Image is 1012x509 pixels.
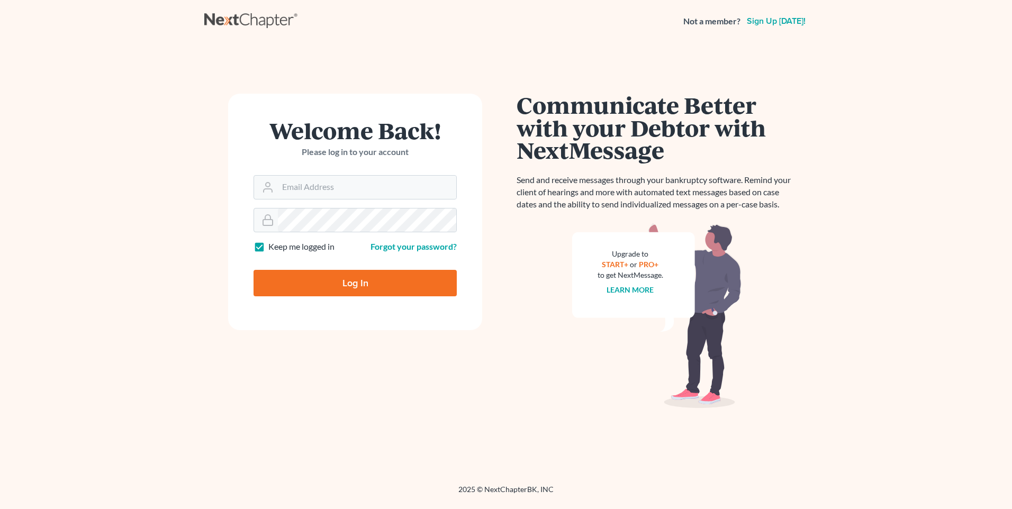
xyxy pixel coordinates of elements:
[204,484,808,503] div: 2025 © NextChapterBK, INC
[598,249,663,259] div: Upgrade to
[517,174,797,211] p: Send and receive messages through your bankruptcy software. Remind your client of hearings and mo...
[254,270,457,296] input: Log In
[278,176,456,199] input: Email Address
[639,260,659,269] a: PRO+
[602,260,629,269] a: START+
[254,146,457,158] p: Please log in to your account
[254,119,457,142] h1: Welcome Back!
[683,15,740,28] strong: Not a member?
[598,270,663,280] div: to get NextMessage.
[572,223,742,408] img: nextmessage_bg-59042aed3d76b12b5cd301f8e5b87938c9018125f34e5fa2b7a6b67550977c72.svg
[607,285,654,294] a: Learn more
[630,260,638,269] span: or
[745,17,808,25] a: Sign up [DATE]!
[371,241,457,251] a: Forgot your password?
[517,94,797,161] h1: Communicate Better with your Debtor with NextMessage
[268,241,335,253] label: Keep me logged in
